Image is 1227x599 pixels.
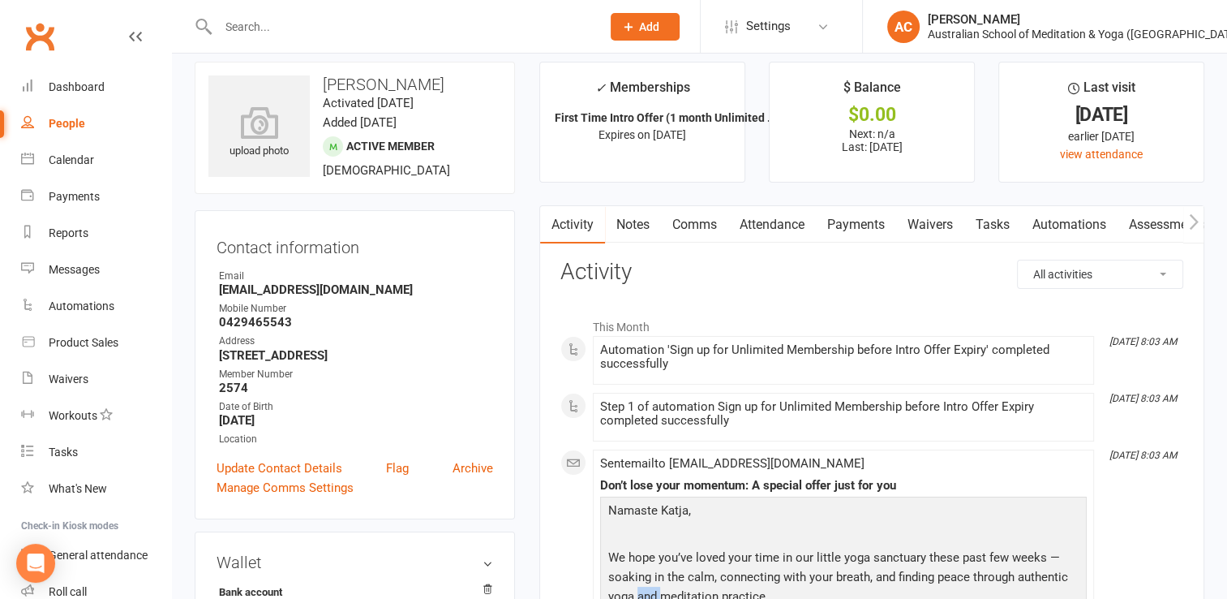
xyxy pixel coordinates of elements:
div: Payments [49,190,100,203]
strong: Bank account [219,586,485,598]
strong: First Time Intro Offer (1 month Unlimited ... [555,111,777,124]
a: Payments [21,179,171,215]
div: Date of Birth [219,399,493,415]
a: Update Contact Details [217,459,342,478]
div: Workouts [49,409,97,422]
a: Reports [21,215,171,252]
a: Product Sales [21,325,171,361]
h3: Wallet [217,554,493,571]
i: ✓ [595,80,606,96]
i: [DATE] 8:03 AM [1109,336,1177,347]
a: Clubworx [19,16,60,57]
div: Roll call [49,585,87,598]
li: This Month [560,310,1183,336]
div: $0.00 [784,106,959,123]
a: Automations [21,288,171,325]
a: Calendar [21,142,171,179]
div: $ Balance [843,77,901,106]
div: Address [219,334,493,349]
a: People [21,106,171,142]
a: Comms [661,206,728,243]
strong: 2574 [219,381,493,395]
strong: 0429465543 [219,315,493,330]
a: Activity [540,206,605,243]
a: Workouts [21,398,171,434]
a: Tasks [964,206,1021,243]
div: AC [887,11,920,43]
div: Location [219,432,493,447]
div: Automations [49,299,114,312]
span: Sent email to [EMAIL_ADDRESS][DOMAIN_NAME] [600,456,864,471]
div: Messages [49,263,100,276]
a: What's New [21,471,171,507]
strong: [STREET_ADDRESS] [219,348,493,363]
a: Payments [816,206,896,243]
a: Messages [21,252,171,288]
a: General attendance kiosk mode [21,537,171,574]
div: Mobile Number [219,301,493,317]
div: What's New [49,482,107,495]
h3: [PERSON_NAME] [208,75,501,93]
div: Last visit [1067,77,1135,106]
span: Active member [346,140,435,153]
div: Memberships [595,77,690,107]
p: Namaste Katja, [604,501,1083,524]
span: Expires on [DATE] [598,128,686,141]
span: [DEMOGRAPHIC_DATA] [323,163,450,178]
div: Waivers [49,373,88,386]
div: upload photo [208,106,310,160]
i: [DATE] 8:03 AM [1109,393,1177,404]
a: Tasks [21,434,171,471]
h3: Activity [560,260,1183,285]
a: view attendance [1060,148,1143,161]
div: Don’t lose your momentum: A special offer just for you [600,479,1087,493]
div: Dashboard [49,80,105,93]
a: Attendance [728,206,816,243]
div: [DATE] [1014,106,1189,123]
a: Flag [386,459,409,478]
strong: [EMAIL_ADDRESS][DOMAIN_NAME] [219,282,493,297]
div: Product Sales [49,336,118,349]
time: Added [DATE] [323,115,397,130]
div: Member Number [219,367,493,382]
div: Automation 'Sign up for Unlimited Membership before Intro Offer Expiry' completed successfully [600,343,1087,371]
p: Next: n/a Last: [DATE] [784,127,959,153]
div: General attendance [49,549,148,562]
div: earlier [DATE] [1014,127,1189,145]
a: Automations [1021,206,1118,243]
div: Tasks [49,446,78,459]
div: Email [219,269,493,284]
input: Search... [213,15,590,38]
div: Step 1 of automation Sign up for Unlimited Membership before Intro Offer Expiry completed success... [600,400,1087,428]
time: Activated [DATE] [323,96,414,110]
a: Archive [453,459,493,478]
div: Calendar [49,153,94,166]
button: Add [611,13,680,41]
div: Reports [49,226,88,239]
a: Notes [605,206,661,243]
a: Waivers [21,361,171,398]
i: [DATE] 8:03 AM [1109,450,1177,461]
a: Dashboard [21,69,171,106]
a: Waivers [896,206,964,243]
a: Assessments [1118,206,1216,243]
div: People [49,117,85,130]
h3: Contact information [217,232,493,256]
div: Open Intercom Messenger [16,544,55,583]
span: Add [639,20,659,33]
a: Manage Comms Settings [217,478,354,498]
strong: [DATE] [219,413,493,428]
span: Settings [746,8,791,45]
